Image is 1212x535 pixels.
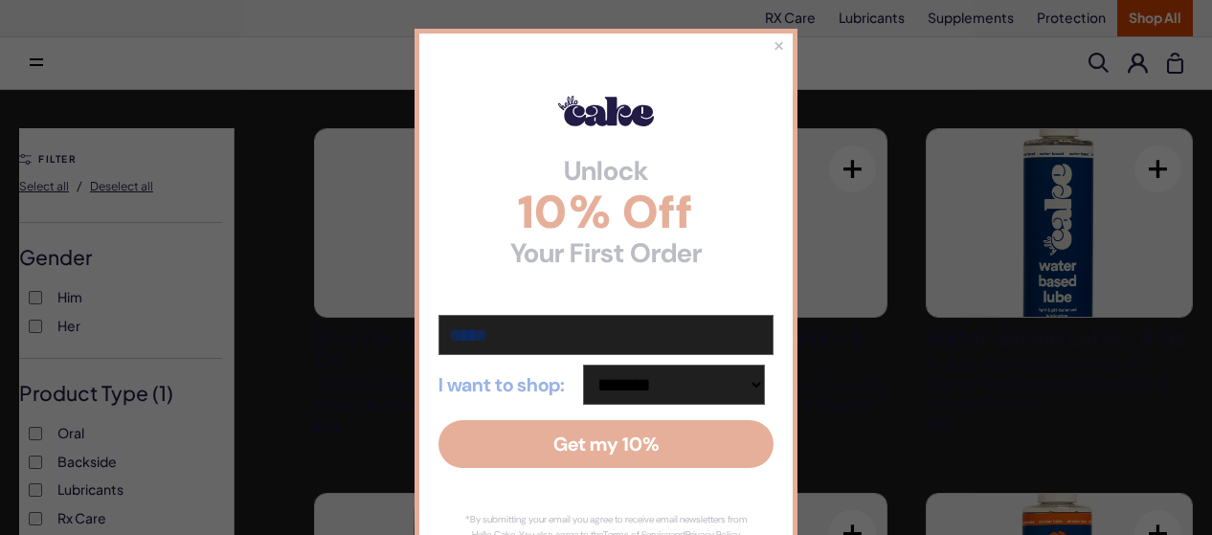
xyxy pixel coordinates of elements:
[438,189,774,235] span: 10% Off
[773,33,785,56] button: ×
[438,240,774,267] strong: Your First Order
[438,374,565,395] strong: I want to shop:
[438,158,774,185] strong: Unlock
[558,96,654,126] img: Hello Cake
[438,420,774,468] button: Get my 10%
